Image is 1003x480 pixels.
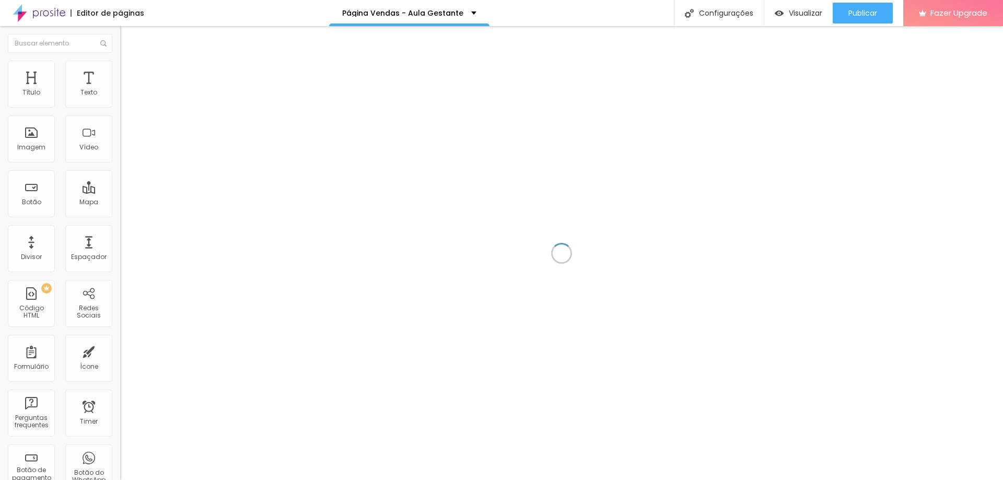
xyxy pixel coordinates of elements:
img: Icone [100,40,107,46]
p: Página Vendas - Aula Gestante [342,9,463,17]
div: Ícone [80,363,98,370]
button: Publicar [833,3,893,24]
img: Icone [685,9,694,18]
button: Visualizar [764,3,833,24]
div: Formulário [14,363,49,370]
div: Redes Sociais [68,305,109,320]
div: Título [22,89,40,96]
span: Fazer Upgrade [930,8,987,17]
div: Perguntas frequentes [10,414,52,429]
div: Editor de páginas [71,9,144,17]
div: Código HTML [10,305,52,320]
div: Timer [80,418,98,425]
div: Divisor [21,253,42,261]
div: Texto [80,89,97,96]
span: Visualizar [789,9,822,17]
div: Vídeo [79,144,98,151]
span: Publicar [848,9,877,17]
div: Espaçador [71,253,107,261]
img: view-1.svg [775,9,784,18]
div: Botão [22,198,41,206]
div: Imagem [17,144,45,151]
div: Mapa [79,198,98,206]
input: Buscar elemento [8,34,112,53]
